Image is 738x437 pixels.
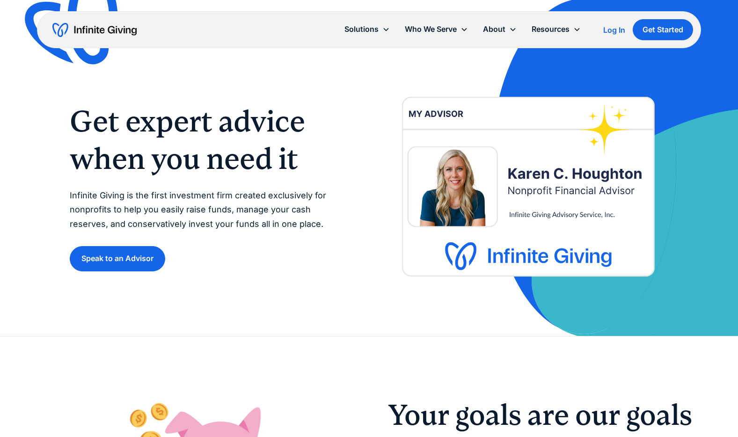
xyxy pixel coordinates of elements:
a: Log In [603,24,625,36]
div: Solutions [337,19,397,39]
div: About [475,19,524,39]
h1: Get expert advice when you need it [70,102,351,177]
div: Who We Serve [397,19,475,39]
div: About [483,23,505,36]
a: Speak to an Advisor [70,246,165,271]
p: Infinite Giving is the first investment firm created exclusively for nonprofits to help you easil... [70,189,351,232]
a: Get Started [633,19,693,40]
div: Solutions [344,23,379,36]
div: Resources [524,19,588,39]
a: home [52,22,137,37]
div: Log In [603,26,625,34]
h2: Your goals are our goals [388,401,701,430]
div: Who We Serve [405,23,457,36]
div: Resources [532,23,570,36]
